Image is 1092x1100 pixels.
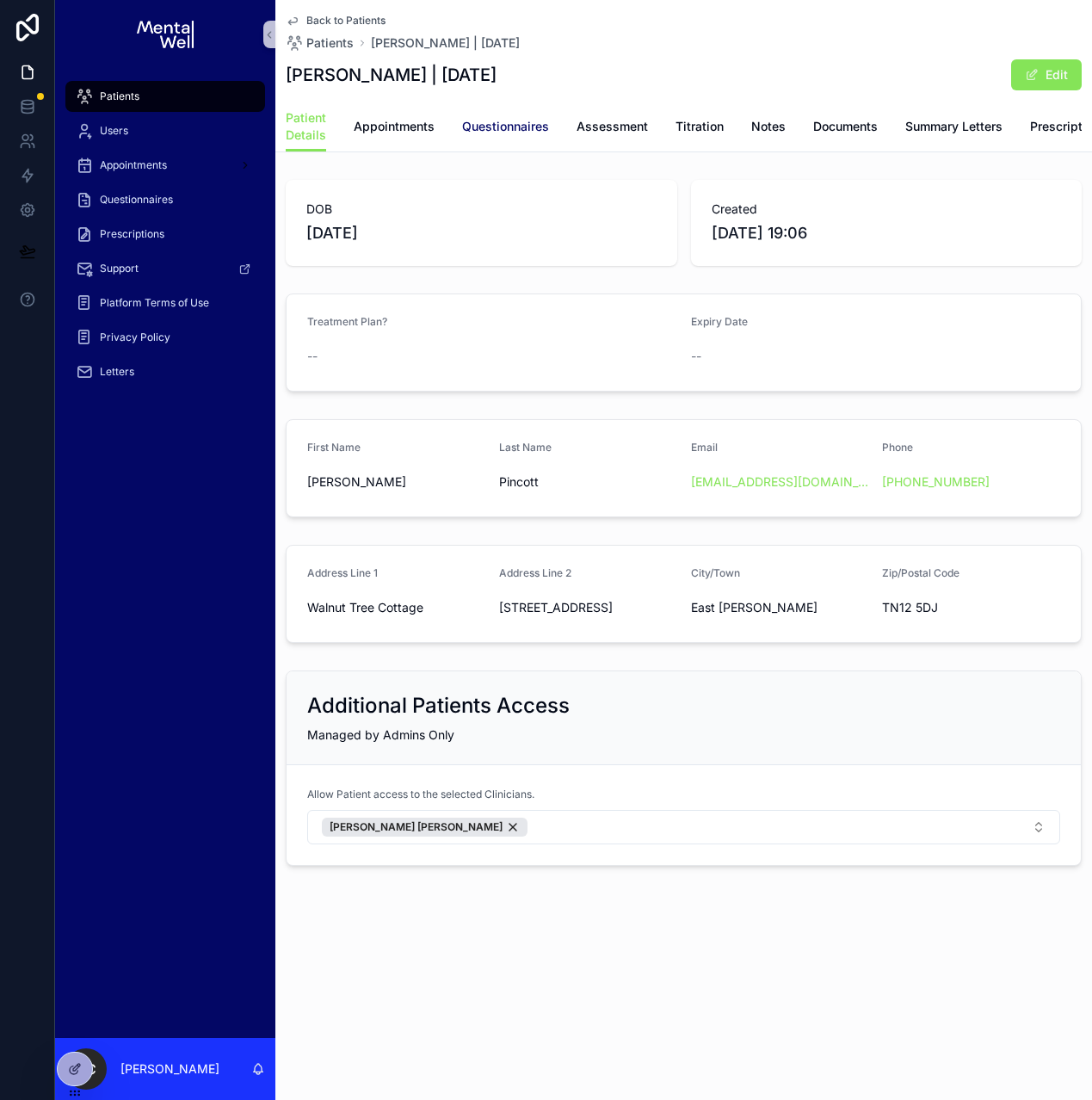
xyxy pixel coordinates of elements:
[100,262,139,275] span: Support
[306,14,386,28] span: Back to Patients
[371,34,520,52] a: [PERSON_NAME] | [DATE]
[813,111,878,145] a: Documents
[813,118,878,135] span: Documents
[691,315,748,328] span: Expiry Date
[905,118,1003,135] span: Summary Letters
[462,118,549,135] span: Questionnaires
[882,566,959,579] span: Zip/Postal Code
[307,788,534,801] span: Allow Patient access to the selected Clinicians.
[65,356,265,387] a: Letters
[307,315,387,328] span: Treatment Plan?
[577,111,648,145] a: Assessment
[286,34,354,52] a: Patients
[65,322,265,353] a: Privacy Policy
[65,253,265,284] a: Support
[751,118,786,135] span: Notes
[307,810,1060,844] button: Select Button
[307,599,485,616] span: Walnut Tree Cottage
[100,227,164,241] span: Prescriptions
[1011,59,1082,90] button: Edit
[499,473,677,491] span: Pincott
[100,90,139,103] span: Patients
[65,150,265,181] a: Appointments
[286,102,326,152] a: Patient Details
[306,34,354,52] span: Patients
[286,63,497,87] h1: [PERSON_NAME] | [DATE]
[65,115,265,146] a: Users
[286,109,326,144] span: Patient Details
[691,441,718,454] span: Email
[712,221,1062,245] span: [DATE] 19:06
[462,111,549,145] a: Questionnaires
[65,287,265,318] a: Platform Terms of Use
[322,818,527,837] button: Unselect 99
[691,566,740,579] span: City/Town
[100,124,128,138] span: Users
[65,184,265,215] a: Questionnaires
[307,692,570,720] h2: Additional Patients Access
[307,473,485,491] span: [PERSON_NAME]
[354,111,435,145] a: Appointments
[676,111,724,145] a: Titration
[65,81,265,112] a: Patients
[882,473,990,491] a: [PHONE_NUMBER]
[100,365,134,379] span: Letters
[577,118,648,135] span: Assessment
[354,118,435,135] span: Appointments
[691,473,869,491] a: [EMAIL_ADDRESS][DOMAIN_NAME]
[307,348,318,365] span: --
[330,820,503,834] span: [PERSON_NAME] [PERSON_NAME]
[712,201,1062,218] span: Created
[882,599,1060,616] span: TN12 5DJ
[751,111,786,145] a: Notes
[100,158,167,172] span: Appointments
[65,219,265,250] a: Prescriptions
[306,201,657,218] span: DOB
[307,566,378,579] span: Address Line 1
[499,441,552,454] span: Last Name
[137,21,193,48] img: App logo
[306,221,657,245] span: [DATE]
[676,118,724,135] span: Titration
[307,441,361,454] span: First Name
[120,1060,219,1078] p: [PERSON_NAME]
[100,193,173,207] span: Questionnaires
[307,727,454,742] span: Managed by Admins Only
[499,599,677,616] span: [STREET_ADDRESS]
[100,296,209,310] span: Platform Terms of Use
[499,566,571,579] span: Address Line 2
[691,348,701,365] span: --
[691,599,869,616] span: East [PERSON_NAME]
[100,331,170,344] span: Privacy Policy
[905,111,1003,145] a: Summary Letters
[55,69,275,410] div: scrollable content
[286,14,386,28] a: Back to Patients
[882,441,913,454] span: Phone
